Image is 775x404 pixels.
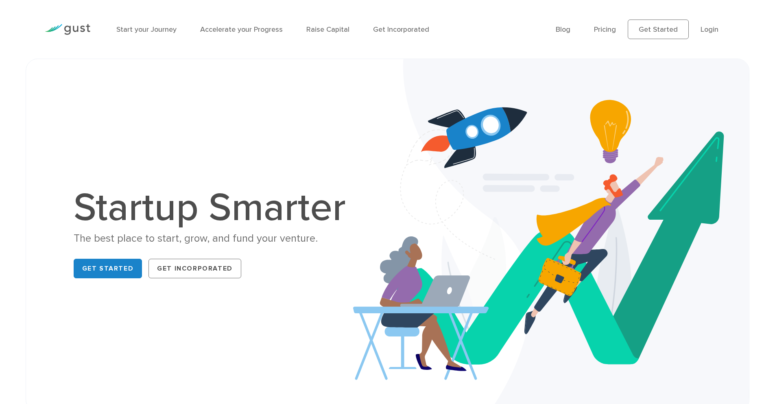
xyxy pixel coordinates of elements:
[594,25,616,34] a: Pricing
[628,20,689,39] a: Get Started
[74,188,354,227] h1: Startup Smarter
[306,25,349,34] a: Raise Capital
[116,25,177,34] a: Start your Journey
[74,259,142,278] a: Get Started
[74,231,354,246] div: The best place to start, grow, and fund your venture.
[45,24,90,35] img: Gust Logo
[556,25,570,34] a: Blog
[200,25,283,34] a: Accelerate your Progress
[148,259,241,278] a: Get Incorporated
[701,25,718,34] a: Login
[373,25,429,34] a: Get Incorporated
